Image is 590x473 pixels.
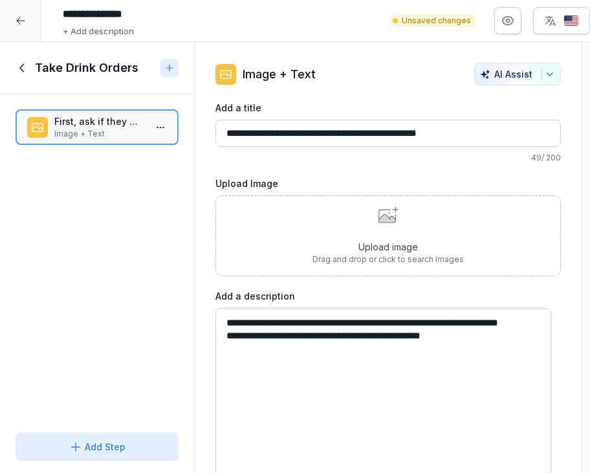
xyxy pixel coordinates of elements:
div: AI Assist [480,69,555,80]
p: Image + Text [54,128,145,140]
p: 49 / 200 [215,152,561,164]
p: + Add description [63,25,134,38]
div: First, ask if they want still or sparkling water.Image + Text [16,109,179,145]
p: Unsaved changes [402,15,471,27]
p: Upload image [312,240,464,254]
label: Add a title [215,101,561,115]
img: us.svg [563,15,579,27]
p: Drag and drop or click to search images [312,254,464,265]
p: First, ask if they want still or sparkling water. [54,115,145,128]
label: Upload Image [215,177,561,190]
button: Add Step [16,433,179,461]
p: Image + Text [243,65,316,83]
button: AI Assist [474,63,561,85]
h1: Take Drink Orders [35,60,138,76]
label: Add a description [215,289,561,303]
div: Add Step [69,440,126,454]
